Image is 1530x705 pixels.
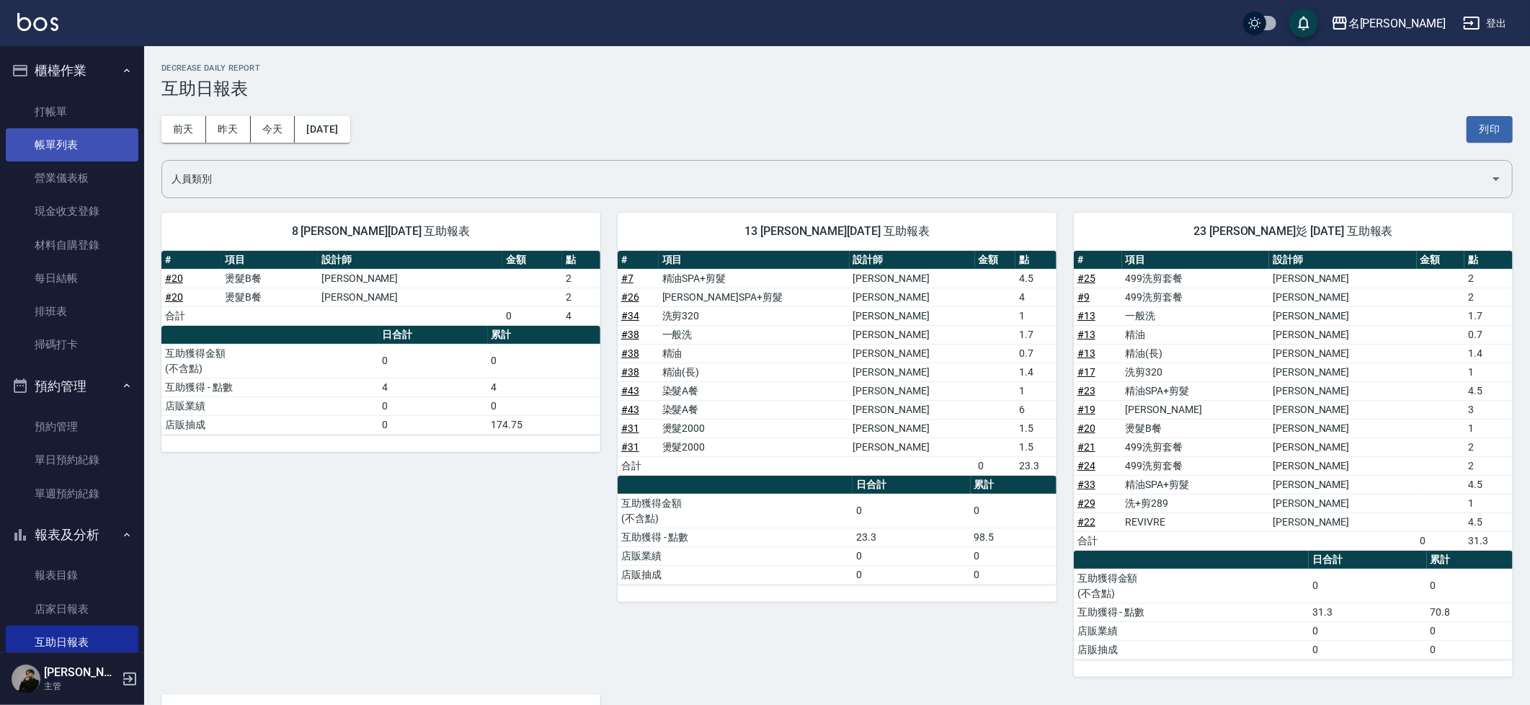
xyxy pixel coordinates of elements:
[6,195,138,228] a: 現金收支登錄
[1309,551,1426,569] th: 日合計
[1427,603,1513,621] td: 70.8
[161,63,1513,73] h2: Decrease Daily Report
[1485,167,1508,190] button: Open
[17,13,58,31] img: Logo
[1122,288,1270,306] td: 499洗剪套餐
[221,269,318,288] td: 燙髮B餐
[165,291,183,303] a: #20
[1015,438,1057,456] td: 1.5
[1464,251,1513,270] th: 點
[1122,325,1270,344] td: 精油
[850,438,975,456] td: [PERSON_NAME]
[161,251,221,270] th: #
[1077,404,1095,415] a: #19
[1269,400,1417,419] td: [PERSON_NAME]
[318,269,502,288] td: [PERSON_NAME]
[1122,456,1270,475] td: 499洗剪套餐
[1467,116,1513,143] button: 列印
[850,400,975,419] td: [PERSON_NAME]
[621,385,639,396] a: #43
[659,288,850,306] td: [PERSON_NAME]SPA+剪髮
[168,167,1485,192] input: 人員名稱
[1269,475,1417,494] td: [PERSON_NAME]
[1269,456,1417,475] td: [PERSON_NAME]
[1464,494,1513,513] td: 1
[850,325,975,344] td: [PERSON_NAME]
[659,325,850,344] td: 一般洗
[853,476,970,495] th: 日合計
[1015,456,1057,475] td: 23.3
[562,288,600,306] td: 2
[1464,306,1513,325] td: 1.7
[1457,10,1513,37] button: 登出
[850,306,975,325] td: [PERSON_NAME]
[12,665,40,693] img: Person
[6,516,138,554] button: 報表及分析
[1122,363,1270,381] td: 洗剪320
[161,396,379,415] td: 店販業績
[1269,438,1417,456] td: [PERSON_NAME]
[161,116,206,143] button: 前天
[161,251,600,326] table: a dense table
[1122,513,1270,531] td: REVIVRE
[1077,310,1095,322] a: #13
[1077,497,1095,509] a: #29
[1122,306,1270,325] td: 一般洗
[562,251,600,270] th: 點
[1074,551,1513,660] table: a dense table
[1122,400,1270,419] td: [PERSON_NAME]
[971,565,1057,584] td: 0
[6,593,138,626] a: 店家日報表
[1325,9,1451,38] button: 名[PERSON_NAME]
[621,291,639,303] a: #26
[1427,640,1513,659] td: 0
[1464,288,1513,306] td: 2
[1289,9,1318,37] button: save
[165,272,183,284] a: #20
[502,306,562,325] td: 0
[621,441,639,453] a: #31
[161,306,221,325] td: 合計
[1015,251,1057,270] th: 點
[1269,381,1417,400] td: [PERSON_NAME]
[1015,288,1057,306] td: 4
[1122,494,1270,513] td: 洗+剪289
[488,396,600,415] td: 0
[6,295,138,328] a: 排班表
[1269,363,1417,381] td: [PERSON_NAME]
[621,329,639,340] a: #38
[1074,251,1513,551] table: a dense table
[1077,347,1095,359] a: #13
[1269,494,1417,513] td: [PERSON_NAME]
[618,528,853,546] td: 互助獲得 - 點數
[379,378,488,396] td: 4
[1309,603,1426,621] td: 31.3
[1015,381,1057,400] td: 1
[1015,400,1057,419] td: 6
[1077,366,1095,378] a: #17
[853,565,970,584] td: 0
[1464,363,1513,381] td: 1
[621,272,633,284] a: #7
[850,269,975,288] td: [PERSON_NAME]
[659,438,850,456] td: 燙髮2000
[6,328,138,361] a: 掃碼打卡
[621,366,639,378] a: #38
[1269,288,1417,306] td: [PERSON_NAME]
[295,116,350,143] button: [DATE]
[161,378,379,396] td: 互助獲得 - 點數
[1077,441,1095,453] a: #21
[318,288,502,306] td: [PERSON_NAME]
[1427,569,1513,603] td: 0
[659,251,850,270] th: 項目
[6,477,138,510] a: 單週預約紀錄
[1269,344,1417,363] td: [PERSON_NAME]
[1122,475,1270,494] td: 精油SPA+剪髮
[6,559,138,592] a: 報表目錄
[659,269,850,288] td: 精油SPA+剪髮
[179,224,583,239] span: 8 [PERSON_NAME][DATE] 互助報表
[975,251,1016,270] th: 金額
[1269,306,1417,325] td: [PERSON_NAME]
[488,326,600,345] th: 累計
[1077,329,1095,340] a: #13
